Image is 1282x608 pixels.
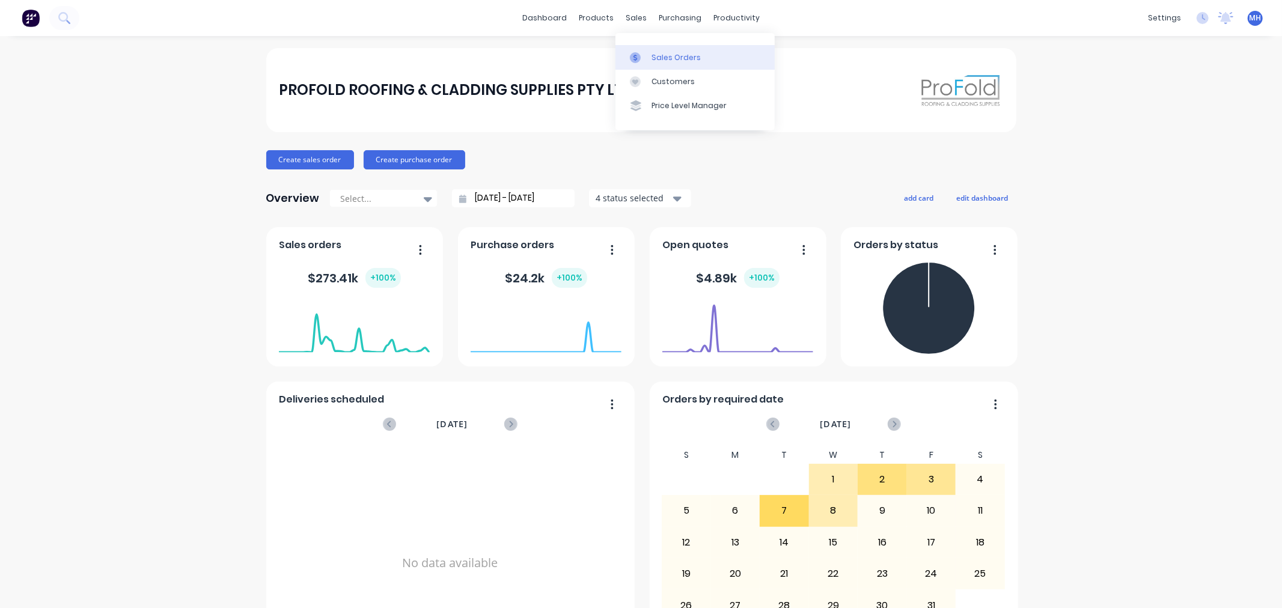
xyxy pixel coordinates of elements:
div: 23 [858,559,906,589]
div: settings [1142,9,1187,27]
a: Sales Orders [615,45,775,69]
div: + 100 % [552,268,587,288]
div: 19 [662,559,710,589]
div: 25 [956,559,1004,589]
div: 8 [810,496,858,526]
span: MH [1250,13,1262,23]
div: S [662,446,711,464]
span: Orders by status [853,238,938,252]
button: Create sales order [266,150,354,169]
div: F [907,446,956,464]
div: + 100 % [365,268,401,288]
div: 11 [956,496,1004,526]
button: Create purchase order [364,150,465,169]
span: Open quotes [662,238,728,252]
img: Factory [22,9,40,27]
div: 16 [858,527,906,558]
div: S [956,446,1005,464]
button: edit dashboard [949,190,1016,205]
div: 9 [858,496,906,526]
span: [DATE] [436,418,468,431]
div: Customers [652,76,695,87]
a: dashboard [516,9,573,27]
button: add card [897,190,942,205]
div: Price Level Manager [652,100,727,111]
div: M [711,446,760,464]
div: 7 [760,496,808,526]
div: 15 [810,527,858,558]
div: 5 [662,496,710,526]
span: [DATE] [820,418,851,431]
div: T [858,446,907,464]
div: T [760,446,809,464]
div: 4 status selected [596,192,671,204]
span: Purchase orders [471,238,554,252]
a: Price Level Manager [615,94,775,118]
div: PROFOLD ROOFING & CLADDING SUPPLIES PTY LTD [279,78,634,102]
div: 17 [908,527,956,558]
span: Orders by required date [662,392,784,407]
div: 6 [712,496,760,526]
span: Sales orders [279,238,341,252]
div: 4 [956,464,1004,494]
div: 13 [712,527,760,558]
div: $ 4.89k [696,268,780,288]
div: 10 [908,496,956,526]
div: Sales Orders [652,52,701,63]
div: 18 [956,527,1004,558]
div: 22 [810,559,858,589]
div: 2 [858,464,906,494]
div: 20 [712,559,760,589]
div: 14 [760,527,808,558]
div: productivity [707,9,766,27]
div: $ 273.41k [308,268,401,288]
div: W [809,446,858,464]
button: 4 status selected [589,189,691,207]
div: purchasing [653,9,707,27]
div: 1 [810,464,858,494]
div: products [573,9,620,27]
div: $ 24.2k [505,268,587,288]
div: Overview [266,186,320,210]
div: 21 [760,559,808,589]
div: + 100 % [744,268,780,288]
div: 24 [908,559,956,589]
div: 12 [662,527,710,558]
div: sales [620,9,653,27]
a: Customers [615,70,775,94]
img: PROFOLD ROOFING & CLADDING SUPPLIES PTY LTD [919,70,1003,111]
div: 3 [908,464,956,494]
